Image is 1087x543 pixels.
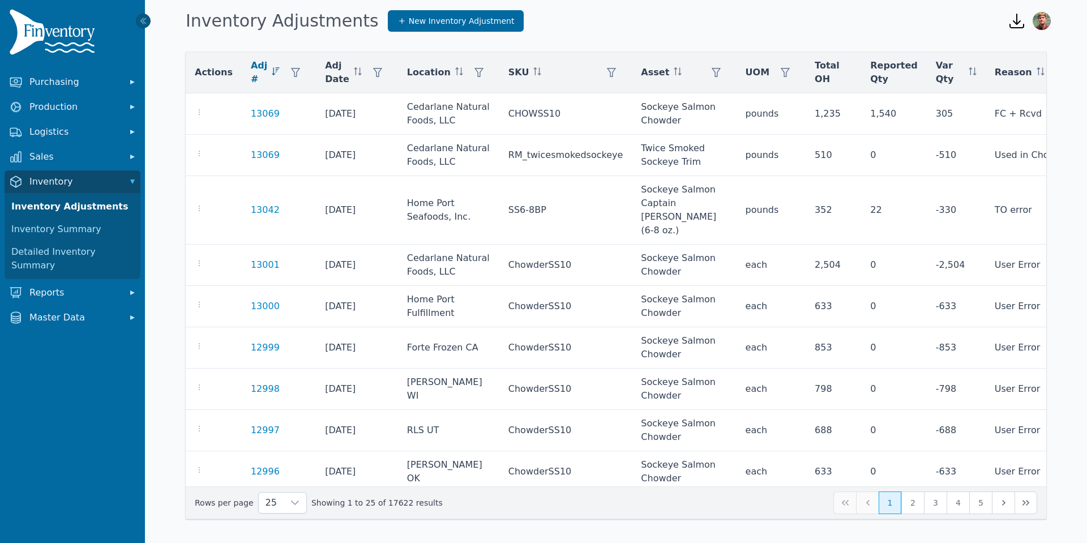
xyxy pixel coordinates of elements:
td: [DATE] [316,135,398,176]
td: [DATE] [316,410,398,451]
a: Inventory Summary [7,218,138,241]
td: 633 [806,451,861,493]
td: [PERSON_NAME] OK [398,451,499,493]
td: each [737,327,806,369]
span: Inventory [29,175,120,189]
td: 1,235 [806,93,861,135]
button: Last Page [1015,491,1037,514]
span: Reported Qty [870,59,917,86]
span: Asset [641,66,669,79]
td: CHOWSS10 [499,93,632,135]
td: 853 [806,327,861,369]
td: 22 [861,176,926,245]
button: Page 4 [947,491,969,514]
a: 13000 [251,300,280,313]
td: each [737,286,806,327]
td: [DATE] [316,327,398,369]
td: each [737,410,806,451]
a: Inventory Adjustments [7,195,138,218]
td: ChowderSS10 [499,369,632,410]
button: Next Page [992,491,1015,514]
td: RM_twicesmokedsockeye [499,135,632,176]
td: Cedarlane Natural Foods, LLC [398,135,499,176]
a: 12996 [251,465,280,478]
td: Forte Frozen CA [398,327,499,369]
td: Sockeye Salmon Chowder [632,327,736,369]
td: each [737,245,806,286]
td: Cedarlane Natural Foods, LLC [398,93,499,135]
a: 13069 [251,148,280,162]
td: RLS UT [398,410,499,451]
td: 0 [861,451,926,493]
td: 2,504 [806,245,861,286]
td: each [737,369,806,410]
img: Finventory [9,9,100,59]
td: [DATE] [316,451,398,493]
td: 0 [861,327,926,369]
td: Home Port Fulfillment [398,286,499,327]
td: Sockeye Salmon Chowder [632,286,736,327]
button: Production [5,96,140,118]
td: [DATE] [316,176,398,245]
td: pounds [737,176,806,245]
span: Sales [29,150,120,164]
td: Home Port Seafoods, Inc. [398,176,499,245]
td: Sockeye Salmon Chowder [632,451,736,493]
a: 13001 [251,258,280,272]
td: 0 [861,135,926,176]
span: Reason [995,66,1032,79]
a: 12999 [251,341,280,354]
span: Location [407,66,451,79]
td: FC + Rcvd [986,93,1081,135]
td: 688 [806,410,861,451]
a: New Inventory Adjustment [388,10,524,32]
a: 12998 [251,382,280,396]
td: 305 [927,93,986,135]
button: Page 3 [924,491,947,514]
a: 13042 [251,203,280,217]
span: Reports [29,286,120,300]
button: Reports [5,281,140,304]
td: 0 [861,245,926,286]
td: [PERSON_NAME] WI [398,369,499,410]
button: Master Data [5,306,140,329]
button: Page 5 [969,491,992,514]
td: ChowderSS10 [499,286,632,327]
td: Sockeye Salmon Chowder [632,369,736,410]
td: [DATE] [316,369,398,410]
a: 13069 [251,107,280,121]
td: - 633 [927,451,986,493]
td: 633 [806,286,861,327]
button: Page 2 [901,491,924,514]
td: User Error [986,245,1081,286]
td: - 798 [927,369,986,410]
button: Logistics [5,121,140,143]
td: - 853 [927,327,986,369]
td: - 688 [927,410,986,451]
td: User Error [986,410,1081,451]
td: - 330 [927,176,986,245]
td: ChowderSS10 [499,410,632,451]
span: Adj Date [325,59,349,86]
button: Purchasing [5,71,140,93]
td: 0 [861,410,926,451]
td: Sockeye Salmon Chowder [632,93,736,135]
td: [DATE] [316,93,398,135]
button: Inventory [5,170,140,193]
td: User Error [986,451,1081,493]
td: User Error [986,286,1081,327]
td: - 2,504 [927,245,986,286]
span: Showing 1 to 25 of 17622 results [311,497,443,508]
span: Var Qty [936,59,964,86]
span: Production [29,100,120,114]
td: each [737,451,806,493]
td: ChowderSS10 [499,451,632,493]
td: Cedarlane Natural Foods, LLC [398,245,499,286]
a: 12997 [251,424,280,437]
span: UOM [746,66,770,79]
td: - 510 [927,135,986,176]
h1: Inventory Adjustments [186,11,379,31]
td: - 633 [927,286,986,327]
td: Sockeye Salmon Captain [PERSON_NAME] (6-8 oz.) [632,176,736,245]
td: [DATE] [316,286,398,327]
